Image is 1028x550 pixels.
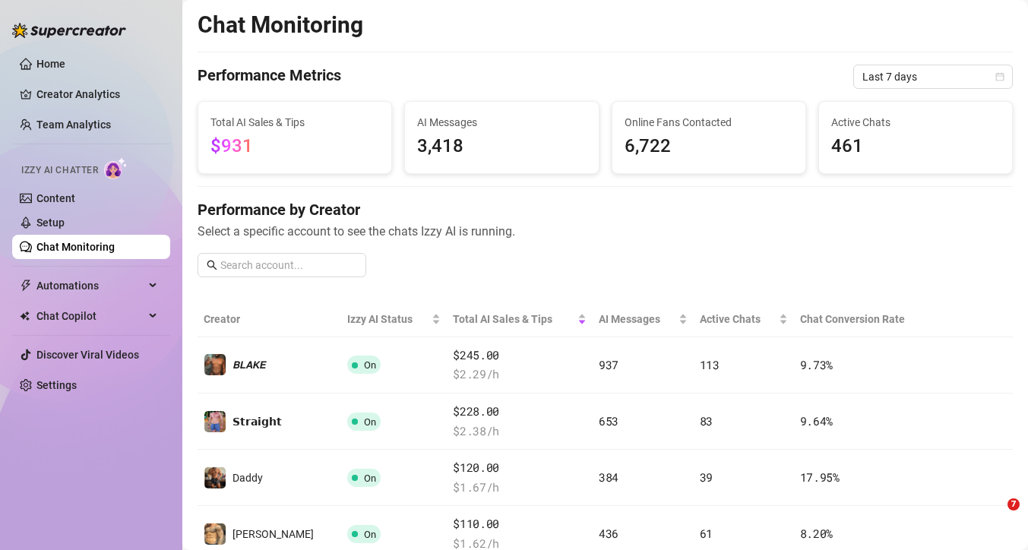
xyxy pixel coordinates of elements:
img: Chat Copilot [20,311,30,321]
span: calendar [995,72,1004,81]
span: $228.00 [453,403,587,421]
img: 𝘽𝙇𝘼𝙆𝙀 [204,354,226,375]
span: $245.00 [453,346,587,365]
span: Daddy [232,472,263,484]
span: Total AI Sales & Tips [210,114,379,131]
span: 83 [700,413,713,428]
a: Discover Viral Videos [36,349,139,361]
th: Izzy AI Status [341,302,447,337]
span: On [364,473,376,484]
img: 𝙅𝙊𝙀 [204,523,226,545]
span: thunderbolt [20,280,32,292]
span: Active Chats [831,114,1000,131]
th: Creator [198,302,341,337]
span: Izzy AI Chatter [21,163,98,178]
span: Select a specific account to see the chats Izzy AI is running. [198,222,1013,241]
a: Team Analytics [36,119,111,131]
span: Last 7 days [862,65,1004,88]
span: Automations [36,273,144,298]
th: AI Messages [593,302,694,337]
a: Creator Analytics [36,82,158,106]
img: Daddy [204,467,226,488]
span: 8.20 % [800,526,833,541]
img: logo-BBDzfeDw.svg [12,23,126,38]
span: 9.73 % [800,357,833,372]
span: 384 [599,469,618,485]
h2: Chat Monitoring [198,11,363,40]
span: 𝘽𝙇𝘼𝙆𝙀 [232,359,266,371]
span: [PERSON_NAME] [232,528,314,540]
input: Search account... [220,257,357,273]
img: AI Chatter [104,157,128,179]
span: 39 [700,469,713,485]
span: 113 [700,357,720,372]
span: $931 [210,135,253,156]
span: AI Messages [599,311,675,327]
a: Setup [36,217,65,229]
span: 6,722 [625,132,793,161]
h4: Performance Metrics [198,65,341,89]
th: Total AI Sales & Tips [447,302,593,337]
span: On [364,529,376,540]
span: Chat Copilot [36,304,144,328]
span: 937 [599,357,618,372]
span: Online Fans Contacted [625,114,793,131]
span: 436 [599,526,618,541]
span: $ 1.67 /h [453,479,587,497]
a: Content [36,192,75,204]
th: Active Chats [694,302,794,337]
span: 3,418 [417,132,586,161]
span: 9.64 % [800,413,833,428]
a: Settings [36,379,77,391]
span: On [364,416,376,428]
span: 653 [599,413,618,428]
span: AI Messages [417,114,586,131]
a: Home [36,58,65,70]
span: $ 2.38 /h [453,422,587,441]
span: Total AI Sales & Tips [453,311,574,327]
span: $ 2.29 /h [453,365,587,384]
span: 461 [831,132,1000,161]
iframe: Intercom live chat [976,498,1013,535]
span: 61 [700,526,713,541]
span: 17.95 % [800,469,840,485]
span: Active Chats [700,311,776,327]
span: Izzy AI Status [347,311,429,327]
span: $120.00 [453,459,587,477]
span: 𝗦𝘁𝗿𝗮𝗶𝗴𝗵𝘁 [232,416,282,428]
span: search [207,260,217,270]
a: Chat Monitoring [36,241,115,253]
h4: Performance by Creator [198,199,1013,220]
th: Chat Conversion Rate [794,302,932,337]
span: On [364,359,376,371]
span: $110.00 [453,515,587,533]
span: 7 [1007,498,1020,510]
img: 𝗦𝘁𝗿𝗮𝗶𝗴𝗵𝘁 [204,411,226,432]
